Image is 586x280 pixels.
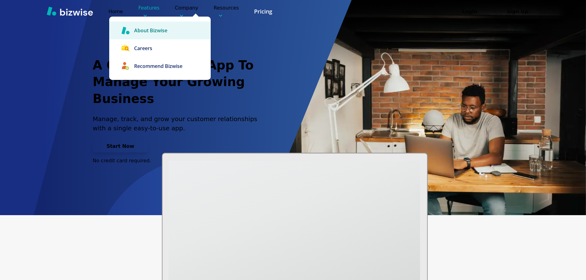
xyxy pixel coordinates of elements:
[138,4,160,19] p: Features
[175,4,198,19] p: Company
[496,6,539,18] button: Sign Up
[93,57,264,107] h2: A Customer List App To Manage Your Growing Business
[93,140,148,152] button: Start Now
[496,9,539,14] a: Sign Up
[214,4,239,19] p: Resources
[93,157,264,164] p: No credit card required.
[47,6,93,16] img: Bizwise Logo
[448,6,491,18] button: Login
[254,8,272,15] a: Pricing
[93,143,148,149] a: Start Now
[448,9,496,14] a: Login
[109,39,211,57] a: Careers
[109,57,211,75] a: Recommend Bizwise
[108,9,123,14] a: Home
[93,114,264,133] p: Manage, track, and grow your customer relationships with a single easy-to-use app.
[109,22,211,39] a: About Bizwise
